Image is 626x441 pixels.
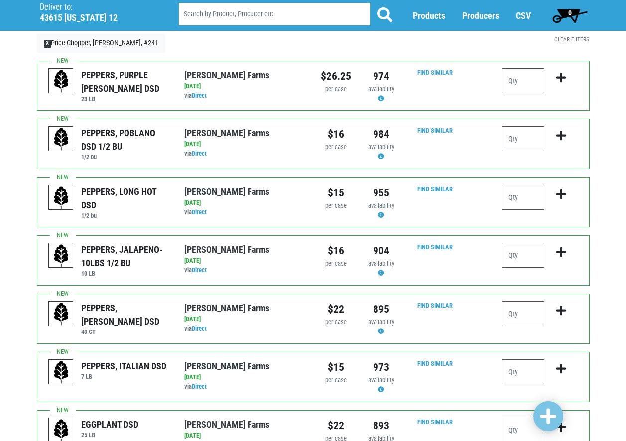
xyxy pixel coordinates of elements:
[502,185,544,210] input: Qty
[184,70,269,80] a: [PERSON_NAME] Farms
[81,68,169,95] div: PEPPERS, PURPLE [PERSON_NAME] DSD
[184,186,269,197] a: [PERSON_NAME] Farms
[184,82,305,91] div: [DATE]
[37,34,166,53] a: XPrice Chopper, [PERSON_NAME], #241
[321,185,351,201] div: $15
[184,431,305,441] div: [DATE]
[184,266,305,275] div: via
[192,150,207,157] a: Direct
[462,10,499,21] a: Producers
[502,243,544,268] input: Qty
[81,153,169,161] h6: 1/2 bu
[366,359,396,375] div: 973
[516,10,531,21] a: CSV
[184,303,269,313] a: [PERSON_NAME] Farms
[184,198,305,208] div: [DATE]
[81,212,169,219] h6: 1/2 bu
[192,92,207,99] a: Direct
[417,69,453,76] a: Find Similar
[192,383,207,390] a: Direct
[81,359,166,373] div: PEPPERS, ITALIAN DSD
[554,36,589,43] a: Clear Filters
[81,301,169,328] div: PEPPERS, [PERSON_NAME] DSD
[81,270,169,277] h6: 10 LB
[81,185,169,212] div: PEPPERS, LONG HOT DSD
[321,143,351,152] div: per case
[413,10,445,21] a: Products
[179,3,370,25] input: Search by Product, Producer etc.
[321,243,351,259] div: $16
[81,373,166,380] h6: 7 LB
[366,418,396,434] div: 893
[502,68,544,93] input: Qty
[321,376,351,385] div: per case
[184,324,305,333] div: via
[321,68,351,84] div: $26.25
[184,140,305,149] div: [DATE]
[81,126,169,153] div: PEPPERS, POBLANO DSD 1/2 BU
[81,431,138,439] h6: 25 LB
[49,243,74,268] img: placeholder-variety-43d6402dacf2d531de610a020419775a.svg
[184,128,269,138] a: [PERSON_NAME] Farms
[81,243,169,270] div: PEPPERS, JALAPENO- 10LBS 1/2 BU
[321,85,351,94] div: per case
[49,185,74,210] img: placeholder-variety-43d6402dacf2d531de610a020419775a.svg
[366,185,396,201] div: 955
[321,259,351,269] div: per case
[49,127,74,152] img: placeholder-variety-43d6402dacf2d531de610a020419775a.svg
[184,208,305,217] div: via
[321,126,351,142] div: $16
[81,95,169,103] h6: 23 LB
[502,301,544,326] input: Qty
[184,382,305,392] div: via
[368,143,394,151] span: availability
[44,40,51,48] span: X
[368,260,394,267] span: availability
[368,85,394,93] span: availability
[184,149,305,159] div: via
[184,315,305,324] div: [DATE]
[417,360,453,367] a: Find Similar
[368,318,394,326] span: availability
[568,9,572,17] span: 0
[321,301,351,317] div: $22
[184,244,269,255] a: [PERSON_NAME] Farms
[40,2,153,12] p: Deliver to:
[81,418,138,431] div: EGGPLANT DSD
[417,243,453,251] a: Find Similar
[184,256,305,266] div: [DATE]
[192,325,207,332] a: Direct
[192,208,207,216] a: Direct
[502,359,544,384] input: Qty
[417,185,453,193] a: Find Similar
[40,12,153,23] h5: 43615 [US_STATE] 12
[502,126,544,151] input: Qty
[49,360,74,385] img: placeholder-variety-43d6402dacf2d531de610a020419775a.svg
[321,201,351,211] div: per case
[417,418,453,426] a: Find Similar
[366,68,396,84] div: 974
[417,127,453,134] a: Find Similar
[321,359,351,375] div: $15
[368,202,394,209] span: availability
[184,419,269,430] a: [PERSON_NAME] Farms
[81,328,169,335] h6: 40 CT
[192,266,207,274] a: Direct
[321,318,351,327] div: per case
[321,418,351,434] div: $22
[184,361,269,371] a: [PERSON_NAME] Farms
[548,5,592,25] a: 0
[366,301,396,317] div: 895
[366,126,396,142] div: 984
[366,243,396,259] div: 904
[417,302,453,309] a: Find Similar
[184,373,305,382] div: [DATE]
[368,376,394,384] span: availability
[184,91,305,101] div: via
[49,69,74,94] img: placeholder-variety-43d6402dacf2d531de610a020419775a.svg
[49,302,74,327] img: placeholder-variety-43d6402dacf2d531de610a020419775a.svg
